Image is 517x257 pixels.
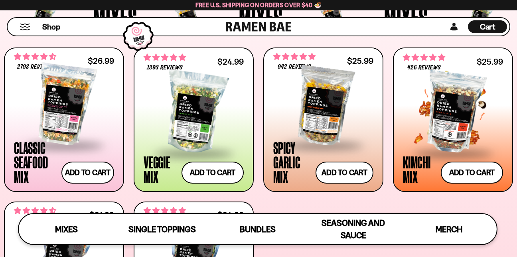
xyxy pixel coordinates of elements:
a: 4.68 stars 2793 reviews $26.99 Classic Seafood Mix Add to cart [4,47,124,192]
a: 4.75 stars 942 reviews $25.99 Spicy Garlic Mix Add to cart [263,47,383,192]
span: Merch [436,224,462,234]
span: Free U.S. Shipping on Orders over $40 🍜 [195,1,322,9]
button: Mobile Menu Trigger [20,24,30,30]
span: 942 reviews [278,64,311,70]
a: 4.76 stars 426 reviews $25.99 Kimchi Mix Add to cart [393,47,513,192]
a: Merch [401,214,497,244]
div: $31.99 [89,211,114,219]
div: Classic Seafood Mix [14,140,57,184]
a: Bundles [210,214,306,244]
span: 4.75 stars [273,51,316,62]
span: 2793 reviews [17,64,53,70]
div: $26.99 [88,57,114,65]
button: Add to cart [316,162,373,184]
span: 1393 reviews [147,65,183,71]
div: Spicy Garlic Mix [273,140,312,184]
div: $25.99 [347,57,373,65]
span: 4.68 stars [14,51,56,62]
a: Cart [468,18,507,36]
span: Shop [42,22,60,32]
span: Mixes [55,224,78,234]
span: 4.76 stars [403,52,445,63]
span: Cart [480,22,495,32]
a: Single Toppings [114,214,210,244]
div: $25.99 [477,58,503,65]
a: Mixes [19,214,114,244]
a: Seasoning and Sauce [306,214,401,244]
button: Add to cart [61,162,114,184]
div: Veggie Mix [144,155,178,184]
span: 426 reviews [407,65,441,71]
span: 4.76 stars [144,52,186,63]
div: $24.99 [217,58,244,65]
span: 5.00 stars [144,206,186,216]
button: Add to cart [182,162,244,184]
div: $24.99 [217,211,244,219]
button: Add to cart [441,162,503,184]
a: Shop [42,20,60,33]
span: Single Toppings [128,224,196,234]
span: Bundles [240,224,276,234]
span: 4.62 stars [14,206,56,216]
span: Seasoning and Sauce [322,218,385,240]
a: 4.76 stars 1393 reviews $24.99 Veggie Mix Add to cart [134,47,254,192]
div: Kimchi Mix [403,155,437,184]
